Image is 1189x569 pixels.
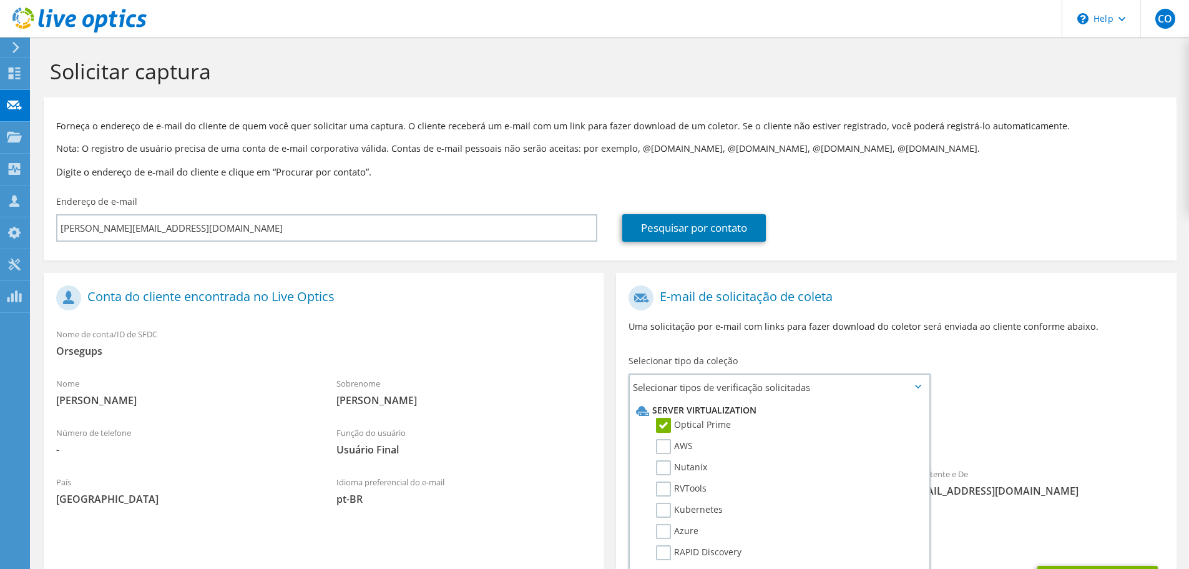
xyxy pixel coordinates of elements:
[1155,9,1175,29] span: CO
[616,405,1176,455] div: Coleções solicitadas
[629,320,1163,334] p: Uma solicitação por e-mail com links para fazer download do coletor será enviada ao cliente confo...
[629,285,1157,310] h1: E-mail de solicitação de coleta
[324,420,604,463] div: Função do usuário
[56,285,585,310] h1: Conta do cliente encontrada no Live Optics
[633,403,922,418] li: Server Virtualization
[656,460,707,475] label: Nutanix
[324,469,604,512] div: Idioma preferencial do e-mail
[44,321,604,364] div: Nome de conta/ID de SFDC
[656,524,698,539] label: Azure
[336,393,592,407] span: [PERSON_NAME]
[44,370,324,413] div: Nome
[56,195,137,208] label: Endereço de e-mail
[336,443,592,457] span: Usuário Final
[656,418,731,433] label: Optical Prime
[909,484,1164,498] span: [EMAIL_ADDRESS][DOMAIN_NAME]
[56,165,1164,179] h3: Digite o endereço de e-mail do cliente e clique em “Procurar por contato”.
[44,469,324,512] div: País
[44,420,324,463] div: Número de telefone
[629,355,738,367] label: Selecionar tipo da coleção
[1077,13,1089,24] svg: \n
[630,375,929,400] span: Selecionar tipos de verificação solicitadas
[50,58,1164,84] h1: Solicitar captura
[622,214,766,242] a: Pesquisar por contato
[56,119,1164,133] p: Forneça o endereço de e-mail do cliente de quem você quer solicitar uma captura. O cliente recebe...
[56,142,1164,156] p: Nota: O registro de usuário precisa de uma conta de e-mail corporativa válida. Contas de e-mail p...
[656,439,693,454] label: AWS
[56,443,311,457] span: -
[896,461,1177,504] div: Remetente e De
[656,482,707,497] label: RVTools
[656,503,723,518] label: Kubernetes
[656,545,741,560] label: RAPID Discovery
[336,492,592,506] span: pt-BR
[324,370,604,413] div: Sobrenome
[616,510,1176,553] div: CC e Responder para
[56,393,311,407] span: [PERSON_NAME]
[616,461,896,504] div: Para
[56,344,591,358] span: Orsegups
[56,492,311,506] span: [GEOGRAPHIC_DATA]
